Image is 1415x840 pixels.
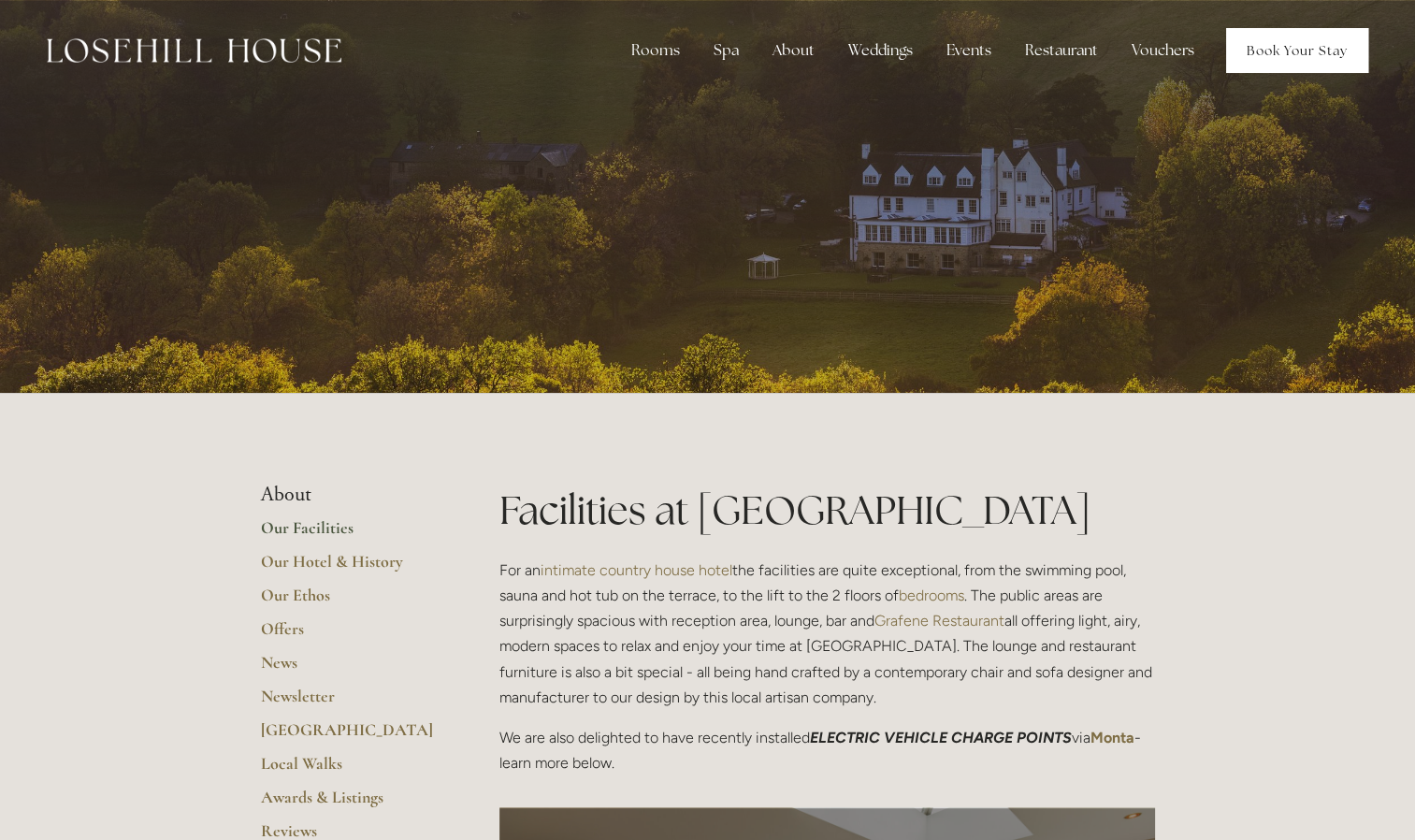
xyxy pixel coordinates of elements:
[261,719,440,753] a: [GEOGRAPHIC_DATA]
[261,787,440,820] a: Awards & Listings
[1090,729,1134,746] a: Monta
[1226,28,1368,73] a: Book Your Stay
[261,652,440,686] a: News
[616,32,695,69] div: Rooms
[1010,32,1113,69] div: Restaurant
[261,618,440,652] a: Offers
[699,32,754,69] div: Spa
[899,587,964,604] a: bedrooms
[874,612,1004,630] a: Grafene Restaurant
[261,585,440,618] a: Our Ethos
[261,753,440,787] a: Local Walks
[1117,32,1209,69] a: Vouchers
[261,551,440,585] a: Our Hotel & History
[47,38,341,63] img: Losehill House
[931,32,1006,69] div: Events
[541,561,732,579] a: intimate country house hotel
[833,32,928,69] div: Weddings
[499,725,1155,775] p: We are also delighted to have recently installed via - learn more below.
[261,517,440,551] a: Our Facilities
[499,483,1155,538] h1: Facilities at [GEOGRAPHIC_DATA]
[758,32,830,69] div: About
[261,686,440,719] a: Newsletter
[261,483,440,507] li: About
[499,558,1155,710] p: For an the facilities are quite exceptional, from the swimming pool, sauna and hot tub on the ter...
[810,729,1072,746] em: ELECTRIC VEHICLE CHARGE POINTS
